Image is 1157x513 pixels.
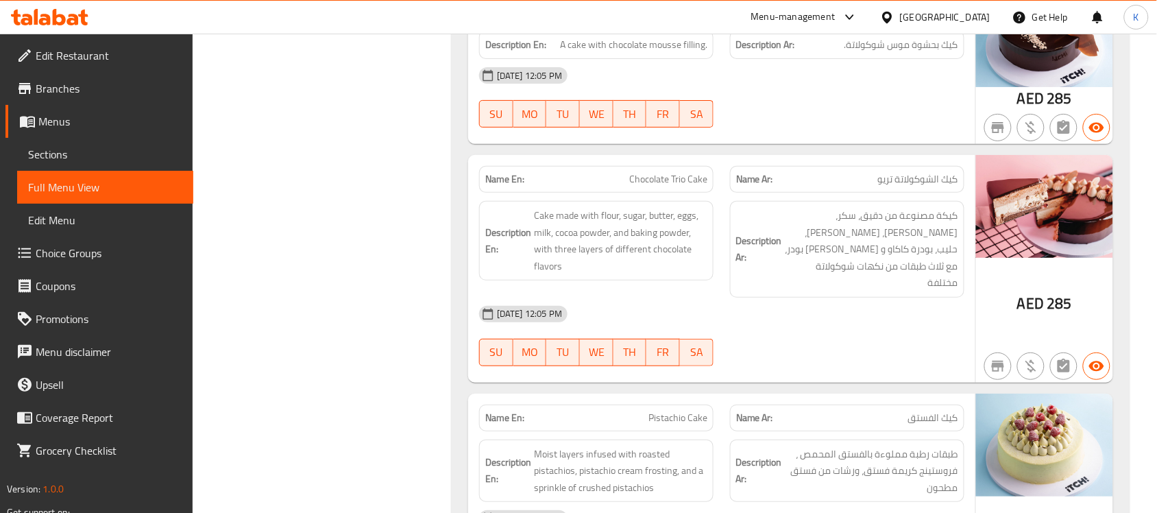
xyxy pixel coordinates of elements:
span: كيك بحشوة موس شوكولاتة. [844,36,958,53]
a: Grocery Checklist [5,434,193,467]
button: TU [546,339,580,366]
button: MO [513,339,547,366]
span: كيك الشوكولاتة تريو [878,172,958,187]
span: Grocery Checklist [36,442,182,459]
button: FR [646,100,680,128]
strong: Description Ar: [736,454,782,488]
strong: Description En: [485,224,531,258]
span: FR [652,342,674,362]
strong: Name En: [485,411,524,425]
button: WE [580,339,613,366]
span: Coupons [36,278,182,294]
span: Menus [38,113,182,130]
span: MO [519,104,541,124]
span: Full Menu View [28,179,182,195]
span: MO [519,342,541,362]
button: FR [646,339,680,366]
strong: Name Ar: [736,411,773,425]
span: 1.0.0 [42,480,64,498]
span: Edit Restaurant [36,47,182,64]
span: TU [552,104,574,124]
span: K [1134,10,1139,25]
button: TH [613,100,647,128]
button: Not branch specific item [984,353,1012,380]
a: Coverage Report [5,401,193,434]
button: SU [479,339,513,366]
a: Edit Menu [17,204,193,237]
button: SA [680,339,714,366]
button: TH [613,339,647,366]
span: Upsell [36,377,182,393]
span: Branches [36,80,182,97]
button: Not has choices [1050,114,1077,141]
strong: Name Ar: [736,172,773,187]
a: Edit Restaurant [5,39,193,72]
button: Not branch specific item [984,114,1012,141]
span: Promotions [36,311,182,327]
span: Moist layers infused with roasted pistachios, pistachio cream frosting, and a sprinkle of crushed... [534,446,707,497]
div: [GEOGRAPHIC_DATA] [900,10,990,25]
span: Coverage Report [36,409,182,426]
button: TU [546,100,580,128]
span: Sections [28,146,182,163]
button: Available [1083,114,1110,141]
button: Available [1083,353,1110,380]
span: Choice Groups [36,245,182,261]
span: طبقات رطبة مملوءة بالفستق المحمص ، فروستينج كريمة فستق، ورشات من فستق مطحون [785,446,958,497]
span: FR [652,104,674,124]
span: [DATE] 12:05 PM [491,69,568,82]
span: WE [585,104,608,124]
a: Menus [5,105,193,138]
strong: Name En: [485,172,524,187]
button: SA [680,100,714,128]
a: Choice Groups [5,237,193,270]
span: SU [485,104,508,124]
span: SA [685,104,708,124]
span: 285 [1047,85,1071,112]
span: TH [619,104,642,124]
span: Cake made with flour, sugar, butter, eggs, milk, cocoa powder, and baking powder, with three laye... [534,207,707,274]
div: Menu-management [751,9,836,25]
span: كيك الفستق [908,411,958,425]
img: Chocolate_Trio_Cake638905199797894909.jpg [976,155,1113,258]
button: MO [513,100,547,128]
span: AED [1017,290,1044,317]
strong: Description Ar: [736,36,795,53]
a: Promotions [5,302,193,335]
button: SU [479,100,513,128]
a: Sections [17,138,193,171]
a: Coupons [5,270,193,302]
span: SA [685,342,708,362]
span: SU [485,342,508,362]
span: 285 [1047,290,1071,317]
a: Menu disclaimer [5,335,193,368]
span: كيكة مصنوعة من دقيق، سكر، زبدة، بيض، حليب، بودرة كاكاو و بيكينج بودر، مع ثلاث طبقات من نكهات شوكو... [785,207,958,291]
button: Purchased item [1017,114,1045,141]
span: Version: [7,480,40,498]
a: Branches [5,72,193,105]
span: [DATE] 12:05 PM [491,307,568,320]
a: Upsell [5,368,193,401]
button: WE [580,100,613,128]
a: Full Menu View [17,171,193,204]
span: Menu disclaimer [36,344,182,360]
img: Pistachio_Cake638905201073968404.jpg [976,394,1113,497]
button: Not has choices [1050,353,1077,380]
strong: Description En: [485,454,531,488]
span: Edit Menu [28,212,182,228]
button: Purchased item [1017,353,1045,380]
span: TU [552,342,574,362]
span: TH [619,342,642,362]
span: Pistachio Cake [648,411,707,425]
strong: Description Ar: [736,232,782,266]
strong: Description En: [485,36,546,53]
span: AED [1017,85,1044,112]
span: A cake with chocolate mousse filling. [560,36,707,53]
span: Chocolate Trio Cake [629,172,707,187]
span: WE [585,342,608,362]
